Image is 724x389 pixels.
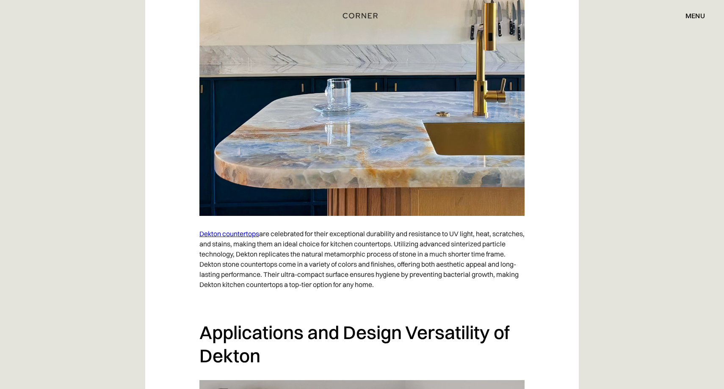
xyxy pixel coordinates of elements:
[199,294,525,312] p: ‍
[677,8,705,23] div: menu
[199,321,525,367] h2: Applications and Design Versatility of Dekton
[199,229,259,238] a: Dekton countertops
[685,12,705,19] div: menu
[333,10,391,21] a: home
[199,224,525,294] p: are celebrated for their exceptional durability and resistance to UV light, heat, scratches, and ...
